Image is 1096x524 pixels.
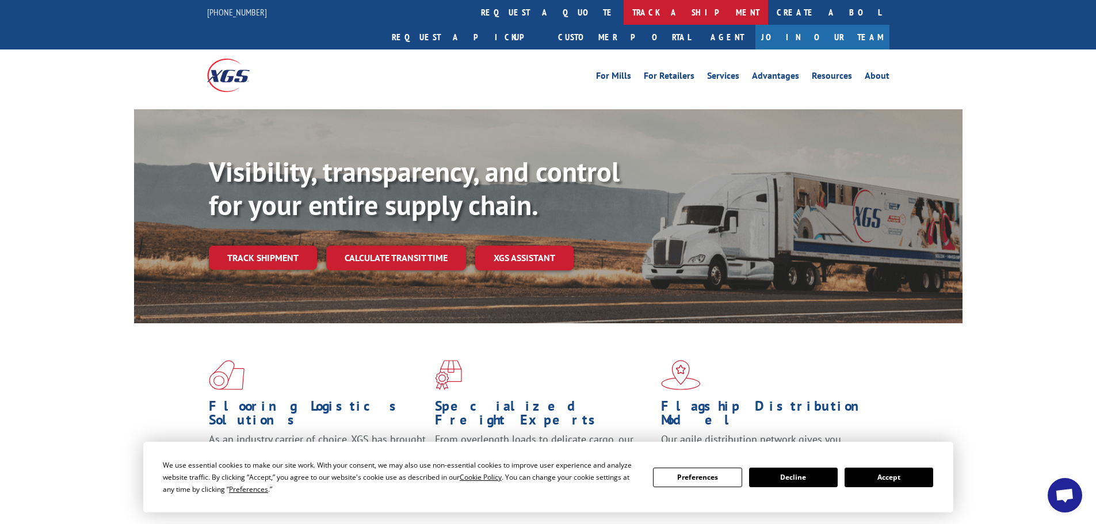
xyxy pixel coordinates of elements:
[475,246,574,270] a: XGS ASSISTANT
[209,246,317,270] a: Track shipment
[435,360,462,390] img: xgs-icon-focused-on-flooring-red
[435,433,652,484] p: From overlength loads to delicate cargo, our experienced staff knows the best way to move your fr...
[549,25,699,49] a: Customer Portal
[207,6,267,18] a: [PHONE_NUMBER]
[209,433,426,473] span: As an industry carrier of choice, XGS has brought innovation and dedication to flooring logistics...
[812,71,852,84] a: Resources
[653,468,742,487] button: Preferences
[749,468,838,487] button: Decline
[845,468,933,487] button: Accept
[865,71,889,84] a: About
[143,442,953,512] div: Cookie Consent Prompt
[229,484,268,494] span: Preferences
[435,399,652,433] h1: Specialized Freight Experts
[644,71,694,84] a: For Retailers
[1048,478,1082,512] div: Open chat
[661,433,873,460] span: Our agile distribution network gives you nationwide inventory management on demand.
[661,399,879,433] h1: Flagship Distribution Model
[209,154,620,223] b: Visibility, transparency, and control for your entire supply chain.
[326,246,466,270] a: Calculate transit time
[752,71,799,84] a: Advantages
[460,472,502,482] span: Cookie Policy
[755,25,889,49] a: Join Our Team
[596,71,631,84] a: For Mills
[209,399,426,433] h1: Flooring Logistics Solutions
[661,360,701,390] img: xgs-icon-flagship-distribution-model-red
[699,25,755,49] a: Agent
[707,71,739,84] a: Services
[383,25,549,49] a: Request a pickup
[163,459,639,495] div: We use essential cookies to make our site work. With your consent, we may also use non-essential ...
[209,360,245,390] img: xgs-icon-total-supply-chain-intelligence-red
